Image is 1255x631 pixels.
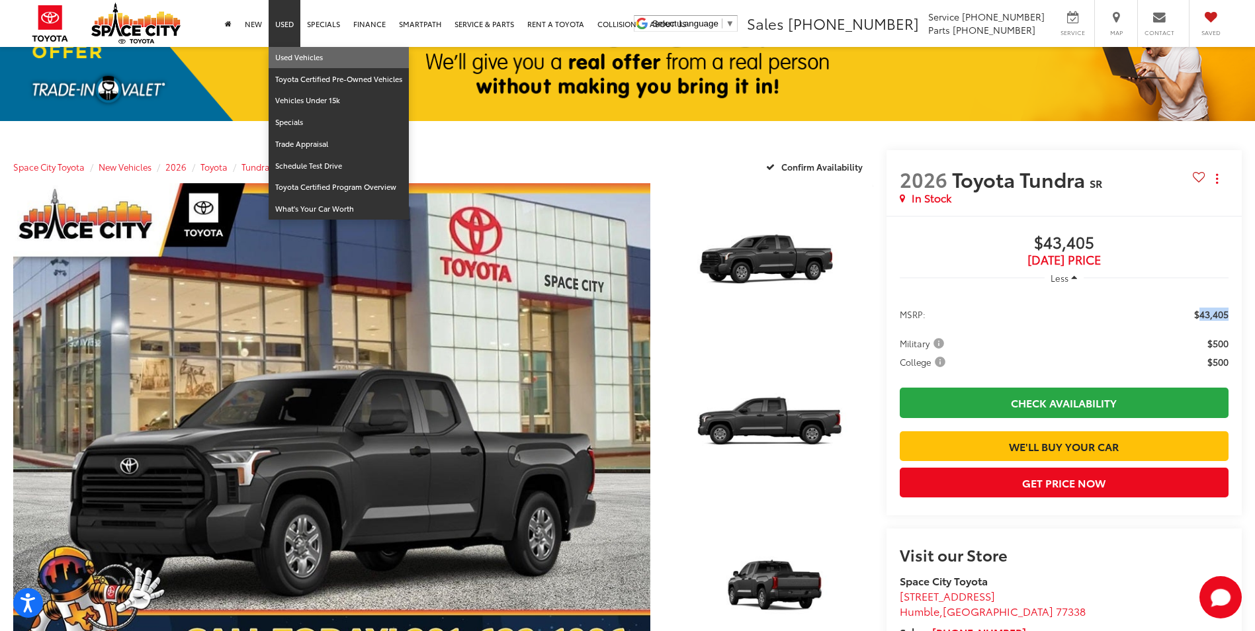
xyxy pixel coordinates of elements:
[1051,272,1068,284] span: Less
[200,161,228,173] a: Toyota
[1056,603,1086,618] span: 77338
[1216,173,1218,184] span: dropdown dots
[788,13,919,34] span: [PHONE_NUMBER]
[900,337,949,350] button: Military
[759,155,873,178] button: Confirm Availability
[900,355,950,368] button: College
[269,112,409,134] a: Specials
[900,355,948,368] span: College
[900,337,947,350] span: Military
[912,190,951,206] span: In Stock
[900,588,1086,618] a: [STREET_ADDRESS] Humble,[GEOGRAPHIC_DATA] 77338
[900,546,1229,563] h2: Visit our Store
[928,10,959,23] span: Service
[1090,175,1102,190] span: SR
[900,468,1229,497] button: Get Price Now
[1194,308,1229,321] span: $43,405
[665,183,873,339] a: Expand Photo 1
[900,603,1086,618] span: ,
[165,161,187,173] a: 2026
[269,90,409,112] a: Vehicles Under 15k
[1058,28,1088,37] span: Service
[1145,28,1174,37] span: Contact
[241,161,270,173] a: Tundra
[900,431,1229,461] a: We'll Buy Your Car
[900,233,1229,253] span: $43,405
[952,165,1090,193] span: Toyota Tundra
[1199,576,1242,618] button: Toggle Chat Window
[1199,576,1242,618] svg: Start Chat
[269,198,409,220] a: What's Your Car Worth
[1207,355,1229,368] span: $500
[665,346,873,502] a: Expand Photo 2
[726,19,734,28] span: ▼
[928,23,950,36] span: Parts
[900,573,988,588] strong: Space City Toyota
[269,134,409,155] a: Trade Appraisal
[269,177,409,198] a: Toyota Certified Program Overview
[652,19,718,28] span: Select Language
[1196,28,1225,37] span: Saved
[13,161,85,173] a: Space City Toyota
[900,165,947,193] span: 2026
[99,161,151,173] a: New Vehicles
[747,13,784,34] span: Sales
[900,253,1229,267] span: [DATE] Price
[269,47,409,69] a: Used Vehicles
[269,69,409,91] a: Toyota Certified Pre-Owned Vehicles
[1045,267,1084,290] button: Less
[1102,28,1131,37] span: Map
[652,19,734,28] a: Select Language​
[1205,167,1229,190] button: Actions
[943,603,1053,618] span: [GEOGRAPHIC_DATA]
[269,155,409,177] a: Schedule Test Drive
[663,345,875,503] img: 2026 Toyota Tundra SR
[663,181,875,340] img: 2026 Toyota Tundra SR
[900,603,939,618] span: Humble
[781,161,863,173] span: Confirm Availability
[953,23,1035,36] span: [PHONE_NUMBER]
[1207,337,1229,350] span: $500
[900,308,926,321] span: MSRP:
[91,3,181,44] img: Space City Toyota
[900,588,995,603] span: [STREET_ADDRESS]
[962,10,1045,23] span: [PHONE_NUMBER]
[900,388,1229,417] a: Check Availability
